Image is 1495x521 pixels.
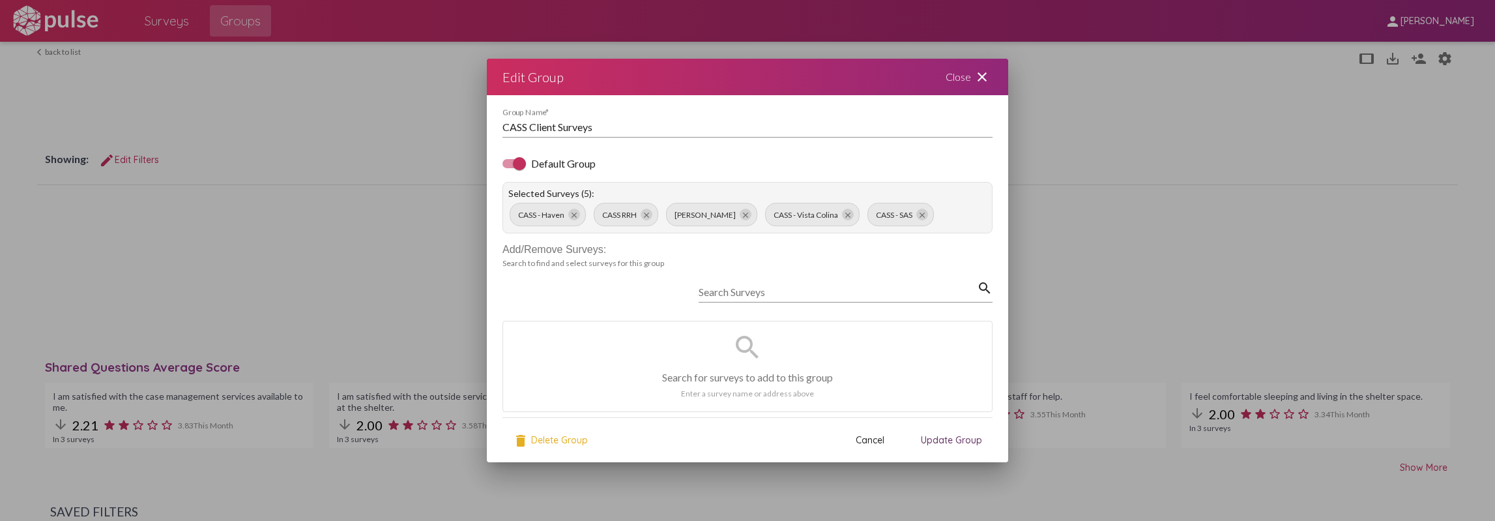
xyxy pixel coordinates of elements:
span: Delete Group [513,434,588,446]
div: Remove CASS - Vista Colina from group [765,203,860,226]
button: Remove CASS - SAS [916,209,928,220]
mat-icon: search [977,280,993,295]
button: Cancel [837,428,903,452]
mat-icon: close [974,69,990,85]
span: Update Group [921,435,982,447]
div: Remove CASS - SAS from group [867,203,934,226]
button: Remove CASS - Haven [568,209,580,220]
mat-icon: close [918,211,927,220]
div: Remove CASS RRH from group [594,203,658,226]
button: Remove CASS - Vista Colina [842,209,854,220]
div: Selected Surveys (5): [508,188,987,199]
span: CASS - Haven [518,210,564,220]
div: Remove CASS - Haven from group [510,203,586,226]
button: Remove CASS BH [740,209,751,220]
mat-icon: close [843,211,852,220]
mat-icon: search [732,332,763,363]
div: Edit Group [502,67,564,87]
span: CASS - SAS [876,210,912,220]
mat-icon: close [741,211,750,220]
span: CASS RRH [602,210,637,220]
span: Default Group [531,156,596,171]
button: Remove CASS RRH [641,209,652,220]
button: Update Group [910,428,993,452]
button: Delete Group [502,428,598,452]
div: Add/Remove Surveys: [502,244,993,256]
p: Enter a survey name or address above [681,389,814,398]
mat-icon: close [570,211,579,220]
div: Search to find and select surveys for this group [502,258,993,268]
mat-icon: close [642,211,651,220]
span: Cancel [856,434,884,446]
mat-icon: delete [513,433,529,449]
div: Close [930,59,1008,95]
div: Remove CASS BH from group [666,203,757,226]
p: Search for surveys to add to this group [662,371,833,383]
span: [PERSON_NAME] [675,210,736,220]
span: CASS - Vista Colina [774,210,838,220]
